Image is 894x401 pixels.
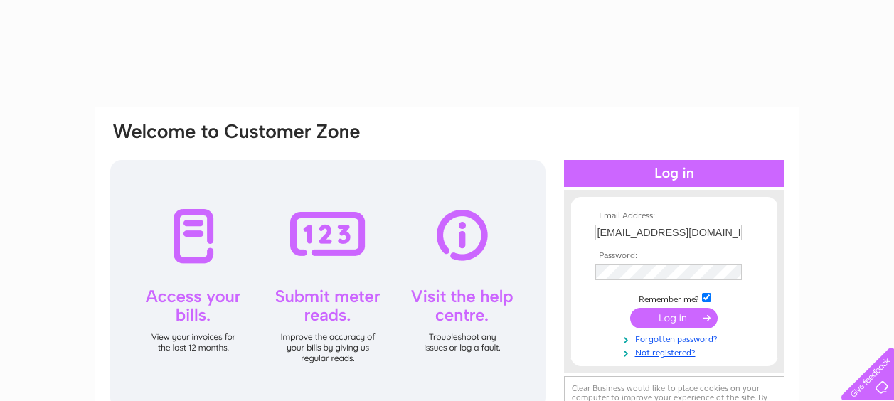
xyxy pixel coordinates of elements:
[595,331,757,345] a: Forgotten password?
[592,291,757,305] td: Remember me?
[595,345,757,358] a: Not registered?
[630,308,718,328] input: Submit
[592,251,757,261] th: Password:
[592,211,757,221] th: Email Address:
